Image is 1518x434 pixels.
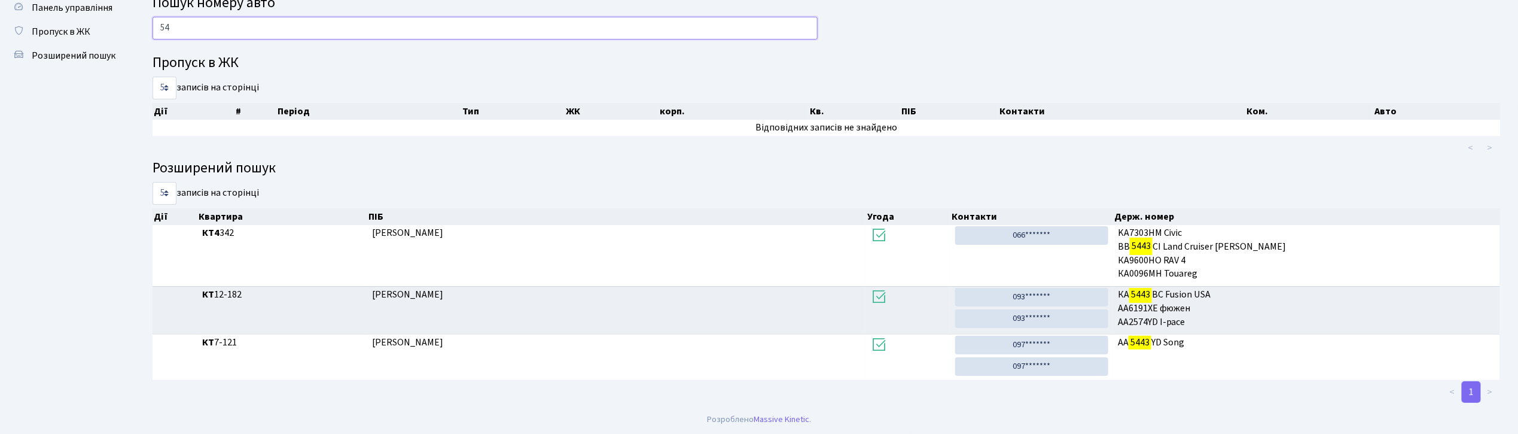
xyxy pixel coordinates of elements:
[1373,103,1500,120] th: Авто
[153,160,1500,177] h4: Розширений пошук
[153,208,197,225] th: Дії
[6,20,126,44] a: Пропуск в ЖК
[372,288,443,301] span: [PERSON_NAME]
[202,336,214,349] b: КТ
[202,288,214,301] b: КТ
[659,103,809,120] th: корп.
[950,208,1113,225] th: Контакти
[32,1,112,14] span: Панель управління
[866,208,950,225] th: Угода
[6,44,126,68] a: Розширений пошук
[153,120,1500,136] td: Відповідних записів не знайдено
[153,77,259,99] label: записів на сторінці
[707,413,811,426] div: Розроблено .
[367,208,866,225] th: ПІБ
[461,103,565,120] th: Тип
[202,226,362,240] span: 342
[197,208,367,225] th: Квартира
[1129,334,1151,351] mark: 5443
[153,182,259,205] label: записів на сторінці
[153,182,176,205] select: записів на сторінці
[1118,288,1495,329] span: КА ВС Fusion USA АА6191ХЕ фюжен AA2574YD I-pace
[372,226,443,239] span: [PERSON_NAME]
[234,103,276,120] th: #
[998,103,1246,120] th: Контакти
[153,103,234,120] th: Дії
[276,103,461,120] th: Період
[153,77,176,99] select: записів на сторінці
[1113,208,1500,225] th: Держ. номер
[809,103,900,120] th: Кв.
[900,103,998,120] th: ПІБ
[1130,238,1153,254] mark: 5443
[202,288,362,302] span: 12-182
[1118,336,1495,350] span: АА YD Song
[32,25,90,38] span: Пропуск в ЖК
[754,413,809,426] a: Massive Kinetic
[153,54,1500,72] h4: Пропуск в ЖК
[372,336,443,349] span: [PERSON_NAME]
[1462,381,1481,403] a: 1
[1246,103,1374,120] th: Ком.
[1129,286,1152,303] mark: 5443
[565,103,659,120] th: ЖК
[32,49,115,62] span: Розширений пошук
[202,226,220,239] b: КТ4
[1118,226,1495,281] span: KA7303HM Civic ВВ СІ Land Cruiser [PERSON_NAME] КА9600НО RAV 4 КА0096МН Touareg
[202,336,362,350] span: 7-121
[153,17,818,40] input: Пошук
